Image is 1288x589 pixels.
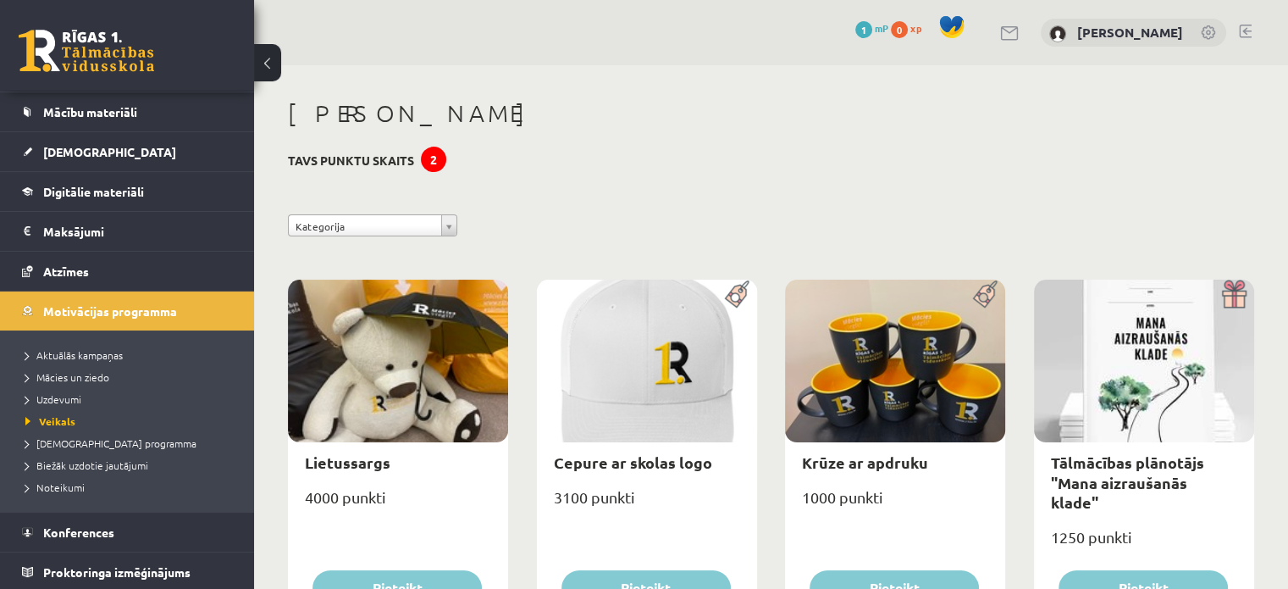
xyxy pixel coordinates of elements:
span: Motivācijas programma [43,303,177,319]
a: Kategorija [288,214,457,236]
img: Populāra prece [967,280,1005,308]
span: Kategorija [296,215,434,237]
a: [PERSON_NAME] [1077,24,1183,41]
a: Lietussargs [305,453,390,472]
span: Atzīmes [43,264,89,279]
a: Noteikumi [25,480,237,495]
span: Mācies un ziedo [25,370,109,384]
a: Aktuālās kampaņas [25,347,237,363]
a: Motivācijas programma [22,292,233,331]
a: Cepure ar skolas logo [554,453,712,472]
span: Konferences [43,525,114,540]
div: 1250 punkti [1034,523,1254,565]
span: 0 [891,21,908,38]
a: Biežāk uzdotie jautājumi [25,458,237,473]
img: Dāvana ar pārsteigumu [1216,280,1254,308]
a: Rīgas 1. Tālmācības vidusskola [19,30,154,72]
a: Maksājumi [22,212,233,251]
span: Noteikumi [25,481,85,494]
a: Atzīmes [22,252,233,291]
a: Veikals [25,414,237,429]
div: 2 [421,147,446,172]
img: Marija Nicmane [1049,25,1066,42]
a: 1 mP [855,21,888,35]
a: 0 xp [891,21,930,35]
span: [DEMOGRAPHIC_DATA] [43,144,176,159]
img: Populāra prece [719,280,757,308]
a: [DEMOGRAPHIC_DATA] [22,132,233,171]
a: [DEMOGRAPHIC_DATA] programma [25,436,237,451]
h1: [PERSON_NAME] [288,99,1254,128]
span: [DEMOGRAPHIC_DATA] programma [25,436,196,450]
div: 1000 punkti [785,483,1005,525]
a: Uzdevumi [25,392,237,407]
div: 4000 punkti [288,483,508,525]
a: Mācību materiāli [22,92,233,131]
span: Mācību materiāli [43,104,137,119]
span: mP [875,21,888,35]
span: Proktoringa izmēģinājums [43,564,191,580]
span: Aktuālās kampaņas [25,348,123,362]
a: Konferences [22,513,233,552]
span: Digitālie materiāli [43,184,144,199]
span: xp [910,21,921,35]
a: Krūze ar apdruku [802,453,928,472]
a: Mācies un ziedo [25,370,237,385]
h3: Tavs punktu skaits [288,153,414,168]
span: 1 [855,21,872,38]
div: 3100 punkti [537,483,757,525]
span: Uzdevumi [25,392,81,406]
a: Digitālie materiāli [22,172,233,211]
span: Biežāk uzdotie jautājumi [25,458,148,472]
a: Tālmācības plānotājs "Mana aizraušanās klade" [1051,453,1204,512]
legend: Maksājumi [43,212,233,251]
span: Veikals [25,414,75,428]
